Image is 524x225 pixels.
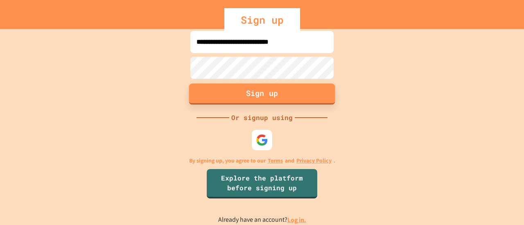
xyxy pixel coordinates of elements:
[287,216,306,224] a: Log in.
[296,156,332,165] a: Privacy Policy
[256,134,268,146] img: google-icon.svg
[189,156,335,165] p: By signing up, you agree to our and .
[268,156,283,165] a: Terms
[189,83,335,105] button: Sign up
[229,113,295,123] div: Or signup using
[224,8,300,32] div: Sign up
[218,215,306,225] p: Already have an account?
[490,192,516,217] iframe: chat widget
[456,157,516,192] iframe: chat widget
[207,169,317,198] a: Explore the platform before signing up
